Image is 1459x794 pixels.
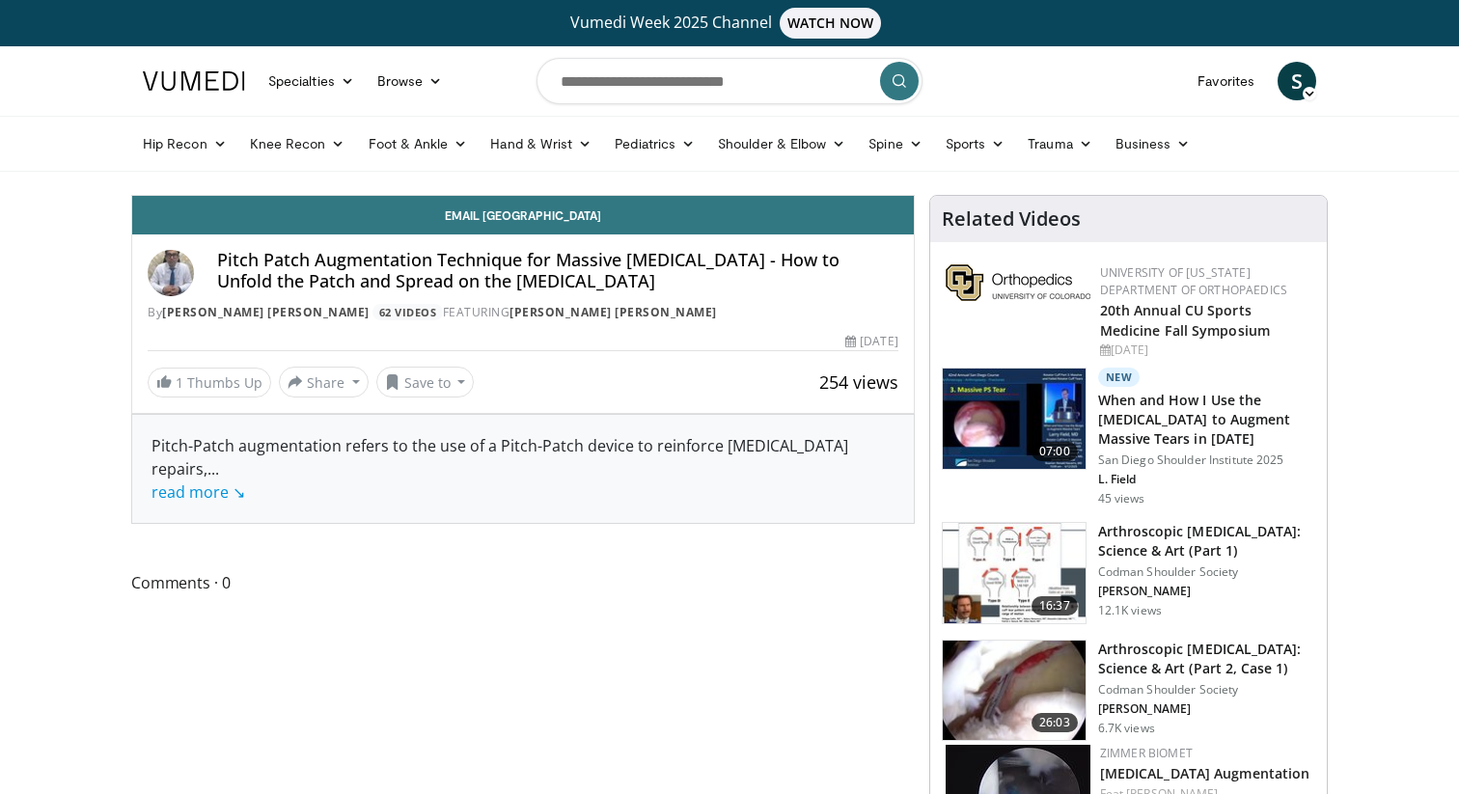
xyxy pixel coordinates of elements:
div: Pitch-Patch augmentation refers to the use of a Pitch-Patch device to reinforce [MEDICAL_DATA] re... [151,434,895,504]
a: [PERSON_NAME] [PERSON_NAME] [509,304,717,320]
a: Hip Recon [131,124,238,163]
a: Zimmer Biomet [1100,745,1193,761]
a: Foot & Ankle [357,124,480,163]
a: Pediatrics [603,124,706,163]
p: [PERSON_NAME] [1098,701,1315,717]
a: University of [US_STATE] Department of Orthopaedics [1100,264,1287,298]
a: 62 Videos [372,304,443,320]
a: Favorites [1186,62,1266,100]
a: S [1278,62,1316,100]
p: 12.1K views [1098,603,1162,618]
a: 16:37 Arthroscopic [MEDICAL_DATA]: Science & Art (Part 1) Codman Shoulder Society [PERSON_NAME] 1... [942,522,1315,624]
a: 1 Thumbs Up [148,368,271,397]
h4: Pitch Patch Augmentation Technique for Massive [MEDICAL_DATA] - How to Unfold the Patch and Sprea... [217,250,898,291]
span: Comments 0 [131,570,915,595]
span: 1 [176,373,183,392]
span: 26:03 [1032,713,1078,732]
a: 26:03 Arthroscopic [MEDICAL_DATA]: Science & Art (Part 2, Case 1) Codman Shoulder Society [PERSON... [942,640,1315,742]
button: Share [279,367,369,397]
img: VuMedi Logo [143,71,245,91]
a: Email [GEOGRAPHIC_DATA] [132,196,914,234]
a: Trauma [1016,124,1104,163]
div: By FEATURING [148,304,898,321]
a: Spine [857,124,933,163]
span: WATCH NOW [780,8,882,39]
img: Avatar [148,250,194,296]
span: 254 views [819,370,898,394]
a: Sports [934,124,1017,163]
a: Shoulder & Elbow [706,124,857,163]
a: Vumedi Week 2025 ChannelWATCH NOW [146,8,1313,39]
a: [PERSON_NAME] [PERSON_NAME] [162,304,370,320]
img: bb5e53e6-f191-420d-8cc3-3697f5341a0d.150x105_q85_crop-smart_upscale.jpg [943,369,1086,469]
p: San Diego Shoulder Institute 2025 [1098,452,1315,468]
h4: Related Videos [942,207,1081,231]
p: Codman Shoulder Society [1098,682,1315,698]
a: Hand & Wrist [479,124,603,163]
a: [MEDICAL_DATA] Augmentation [1100,764,1310,782]
p: 45 views [1098,491,1145,507]
span: 07:00 [1032,442,1078,461]
a: 07:00 New When and How I Use the [MEDICAL_DATA] to Augment Massive Tears in [DATE] San Diego Shou... [942,368,1315,507]
p: New [1098,368,1141,387]
p: Codman Shoulder Society [1098,564,1315,580]
p: [PERSON_NAME] [1098,584,1315,599]
div: [DATE] [845,333,897,350]
input: Search topics, interventions [537,58,922,104]
span: 16:37 [1032,596,1078,616]
a: Specialties [257,62,366,100]
div: [DATE] [1100,342,1311,359]
img: d89f0267-306c-4f6a-b37a-3c9fe0bc066b.150x105_q85_crop-smart_upscale.jpg [943,641,1086,741]
p: 6.7K views [1098,721,1155,736]
p: L. Field [1098,472,1315,487]
img: 83a4a6a0-2498-4462-a6c6-c2fb0fff2d55.150x105_q85_crop-smart_upscale.jpg [943,523,1086,623]
a: read more ↘ [151,481,245,503]
img: 355603a8-37da-49b6-856f-e00d7e9307d3.png.150x105_q85_autocrop_double_scale_upscale_version-0.2.png [946,264,1090,301]
h3: Arthroscopic [MEDICAL_DATA]: Science & Art (Part 1) [1098,522,1315,561]
button: Save to [376,367,475,397]
h3: When and How I Use the [MEDICAL_DATA] to Augment Massive Tears in [DATE] [1098,391,1315,449]
h3: Arthroscopic [MEDICAL_DATA]: Science & Art (Part 2, Case 1) [1098,640,1315,678]
a: Knee Recon [238,124,357,163]
a: Business [1104,124,1202,163]
a: 20th Annual CU Sports Medicine Fall Symposium [1100,301,1270,340]
a: Browse [366,62,454,100]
